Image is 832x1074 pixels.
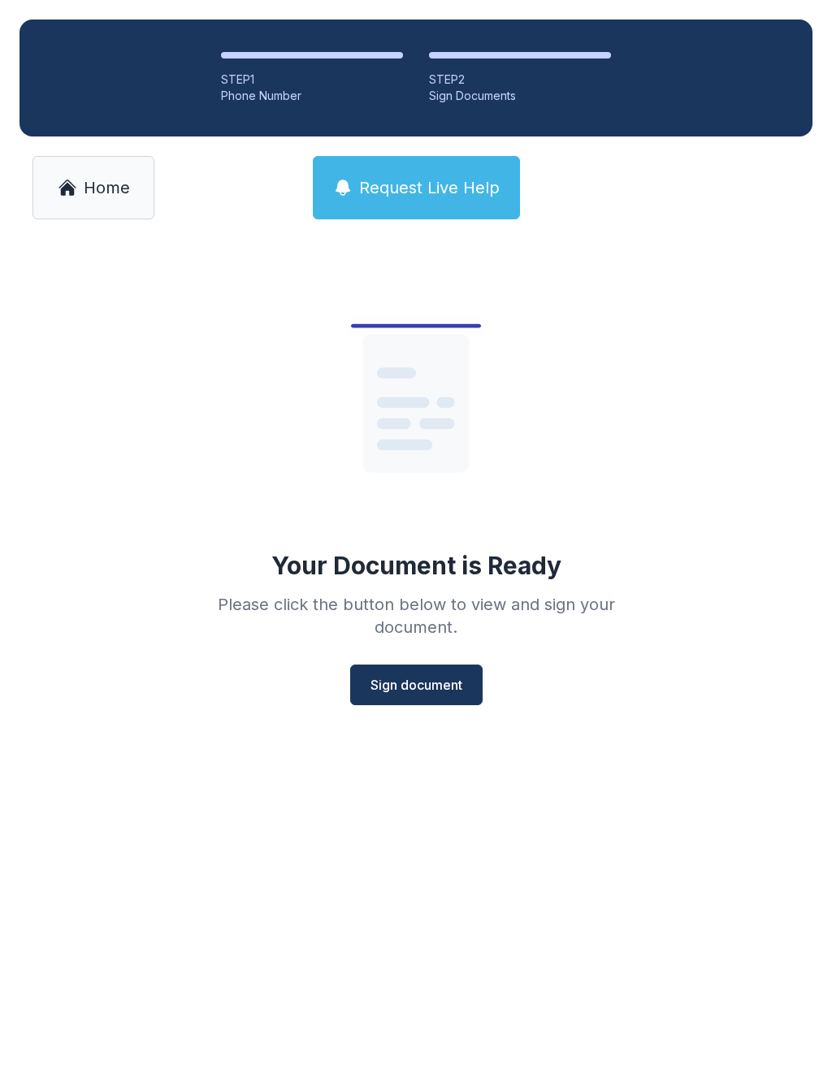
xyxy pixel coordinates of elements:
[370,675,462,695] span: Sign document
[84,176,130,199] span: Home
[429,88,611,104] div: Sign Documents
[221,88,403,104] div: Phone Number
[182,593,650,639] div: Please click the button below to view and sign your document.
[221,71,403,88] div: STEP 1
[271,551,561,580] div: Your Document is Ready
[359,176,500,199] span: Request Live Help
[429,71,611,88] div: STEP 2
